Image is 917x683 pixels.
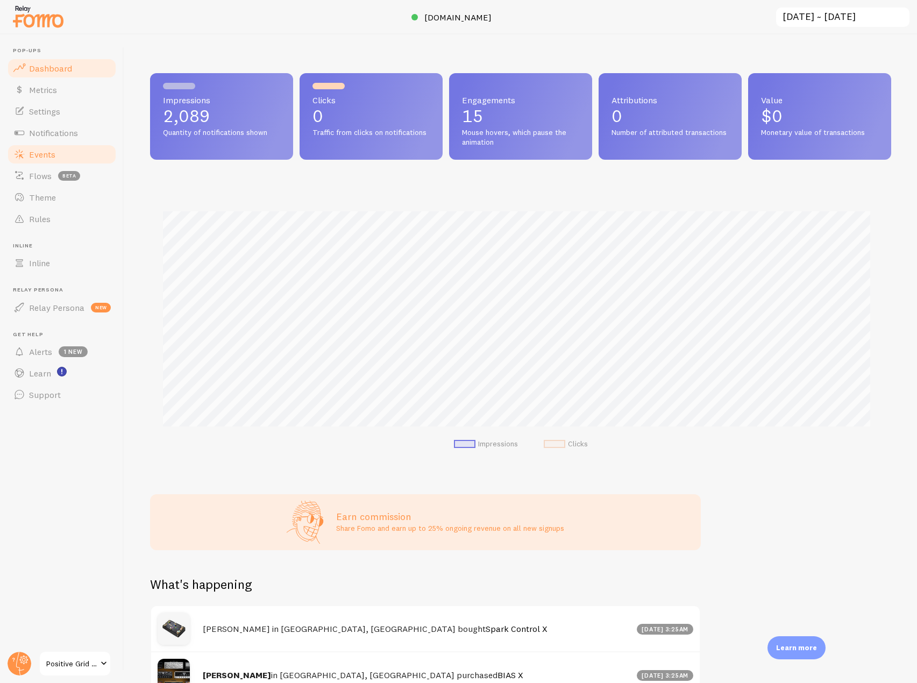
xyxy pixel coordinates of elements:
span: Traffic from clicks on notifications [312,128,430,138]
span: 1 new [59,346,88,357]
a: Metrics [6,79,117,101]
p: Learn more [776,643,817,653]
span: Support [29,389,61,400]
h3: Earn commission [336,510,564,523]
span: Metrics [29,84,57,95]
span: beta [58,171,80,181]
p: 0 [612,108,729,125]
a: Theme [6,187,117,208]
span: Rules [29,214,51,224]
span: Clicks [312,96,430,104]
span: $0 [761,105,783,126]
h2: What's happening [150,576,252,593]
a: Support [6,384,117,405]
div: Learn more [767,636,826,659]
span: Relay Persona [13,287,117,294]
a: Events [6,144,117,165]
span: new [91,303,111,312]
span: Flows [29,170,52,181]
a: BIAS X [497,670,523,680]
li: Clicks [544,439,588,449]
span: Relay Persona [29,302,84,313]
a: Flows beta [6,165,117,187]
p: 0 [312,108,430,125]
h4: in [GEOGRAPHIC_DATA], [GEOGRAPHIC_DATA] purchased [203,670,630,681]
h4: [PERSON_NAME] in [GEOGRAPHIC_DATA], [GEOGRAPHIC_DATA] bought [203,623,630,635]
a: Alerts 1 new [6,341,117,362]
img: fomo-relay-logo-orange.svg [11,3,65,30]
span: Inline [29,258,50,268]
a: Relay Persona new [6,297,117,318]
span: Notifications [29,127,78,138]
a: Learn [6,362,117,384]
span: Mouse hovers, which pause the animation [462,128,579,147]
span: Events [29,149,55,160]
li: Impressions [454,439,518,449]
span: Monetary value of transactions [761,128,878,138]
span: Get Help [13,331,117,338]
a: Inline [6,252,117,274]
a: Settings [6,101,117,122]
span: Value [761,96,878,104]
span: Quantity of notifications shown [163,128,280,138]
span: Pop-ups [13,47,117,54]
span: Positive Grid CA Shopify [46,657,97,670]
p: 15 [462,108,579,125]
span: Dashboard [29,63,72,74]
span: Alerts [29,346,52,357]
span: Learn [29,368,51,379]
span: Settings [29,106,60,117]
strong: [PERSON_NAME] [203,670,271,680]
svg: <p>Watch New Feature Tutorials!</p> [57,367,67,376]
span: Engagements [462,96,579,104]
p: 2,089 [163,108,280,125]
a: Positive Grid CA Shopify [39,651,111,677]
div: [DATE] 3:25am [637,670,694,681]
span: Inline [13,243,117,250]
a: Notifications [6,122,117,144]
span: Number of attributed transactions [612,128,729,138]
a: Spark Control X [486,623,548,634]
span: Attributions [612,96,729,104]
p: Share Fomo and earn up to 25% ongoing revenue on all new signups [336,523,564,533]
div: [DATE] 3:25am [637,624,694,635]
a: Dashboard [6,58,117,79]
span: Theme [29,192,56,203]
span: Impressions [163,96,280,104]
a: Rules [6,208,117,230]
